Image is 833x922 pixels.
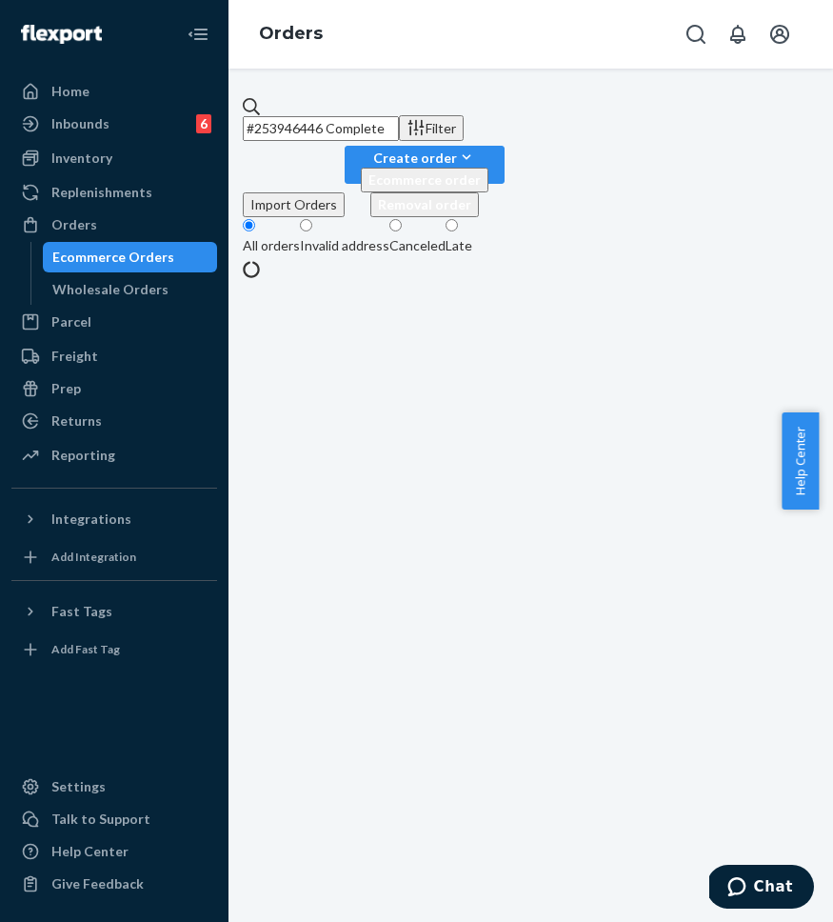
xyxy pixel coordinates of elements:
a: Add Integration [11,542,217,572]
button: Open account menu [761,15,799,53]
div: Add Integration [51,549,136,565]
button: Fast Tags [11,596,217,627]
button: Create orderEcommerce orderRemoval order [345,146,505,184]
input: Late [446,219,458,231]
button: Close Navigation [179,15,217,53]
div: Give Feedback [51,874,144,893]
div: Reporting [51,446,115,465]
div: Late [446,236,472,255]
div: Settings [51,777,106,796]
div: Talk to Support [51,810,150,829]
span: Ecommerce order [368,171,481,188]
button: Help Center [782,412,819,510]
span: Removal order [378,196,471,212]
button: Import Orders [243,192,345,217]
input: Invalid address [300,219,312,231]
iframe: Opens a widget where you can chat to one of our agents [709,865,814,912]
div: All orders [243,236,300,255]
a: Help Center [11,836,217,867]
div: Parcel [51,312,91,331]
a: Freight [11,341,217,371]
a: Wholesale Orders [43,274,218,305]
button: Open notifications [719,15,757,53]
div: Create order [361,148,488,168]
div: Freight [51,347,98,366]
div: Wholesale Orders [52,280,169,299]
a: Ecommerce Orders [43,242,218,272]
a: Add Fast Tag [11,634,217,665]
button: Ecommerce order [361,168,488,192]
input: Canceled [389,219,402,231]
a: Inventory [11,143,217,173]
input: Search orders [243,116,399,141]
a: Settings [11,772,217,802]
a: Orders [11,210,217,240]
button: Removal order [370,192,479,217]
button: Open Search Box [677,15,715,53]
a: Replenishments [11,177,217,208]
input: All orders [243,219,255,231]
a: Inbounds6 [11,109,217,139]
div: 6 [196,114,211,133]
ol: breadcrumbs [244,7,338,62]
div: Filter [407,118,456,138]
div: Ecommerce Orders [52,248,174,267]
div: Invalid address [300,236,389,255]
a: Reporting [11,440,217,471]
button: Give Feedback [11,869,217,899]
img: Flexport logo [21,25,102,44]
a: Parcel [11,307,217,337]
button: Filter [399,115,464,141]
div: Prep [51,379,81,398]
div: Returns [51,411,102,431]
div: Inventory [51,149,112,168]
div: Fast Tags [51,602,112,621]
div: Inbounds [51,114,109,133]
div: Canceled [389,236,446,255]
div: Orders [51,215,97,234]
div: Help Center [51,842,129,861]
a: Returns [11,406,217,436]
a: Orders [259,23,323,44]
div: Home [51,82,89,101]
div: Add Fast Tag [51,641,120,657]
button: Talk to Support [11,804,217,834]
a: Home [11,76,217,107]
div: Integrations [51,510,131,529]
button: Integrations [11,504,217,534]
div: Replenishments [51,183,152,202]
a: Prep [11,373,217,404]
